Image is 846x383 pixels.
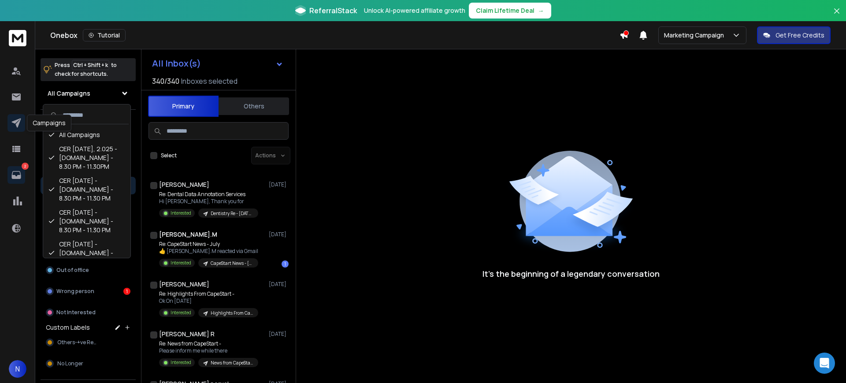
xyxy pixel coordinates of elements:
[364,6,465,15] p: Unlock AI-powered affiliate growth
[161,152,177,159] label: Select
[269,231,289,238] p: [DATE]
[57,360,83,367] span: No Longer
[50,29,620,41] div: Onebox
[538,6,544,15] span: →
[159,347,258,354] p: Please inform me while there
[831,5,842,26] button: Close banner
[159,330,215,338] h1: [PERSON_NAME] R
[46,323,90,332] h3: Custom Labels
[211,310,253,316] p: Highlights From CapeStart - [DATE]
[269,331,289,338] p: [DATE]
[152,76,179,86] span: 340 / 340
[83,29,126,41] button: Tutorial
[148,96,219,117] button: Primary
[159,180,209,189] h1: [PERSON_NAME]
[159,290,258,297] p: Re: Highlights From CapeStart -
[211,210,253,217] p: Dentistry Re - [DATE] - Campaign 3D
[9,360,26,378] span: N
[814,353,835,374] div: Open Intercom Messenger
[56,288,94,295] p: Wrong person
[171,359,191,366] p: Interested
[55,61,117,78] p: Press to check for shortcuts.
[159,241,258,248] p: Re: CapeStart News - July
[72,60,109,70] span: Ctrl + Shift + k
[181,76,237,86] h3: Inboxes selected
[45,174,129,205] div: CER [DATE] - [DOMAIN_NAME] - 8.30 PM - 11.30 PM
[159,198,258,205] p: Hi [PERSON_NAME], Thank you for
[123,288,130,295] div: 1
[152,59,201,68] h1: All Inbox(s)
[171,260,191,266] p: Interested
[211,260,253,267] p: CapeStart News - [DATE]
[56,267,89,274] p: Out of office
[159,280,209,289] h1: [PERSON_NAME]
[45,205,129,237] div: CER [DATE] - [DOMAIN_NAME] - 8.30 PM - 11.30 PM
[469,3,551,19] button: Claim Lifetime Deal
[22,163,29,170] p: 2
[171,210,191,216] p: Interested
[309,5,357,16] span: ReferralStack
[482,268,660,280] p: It’s the beginning of a legendary conversation
[171,309,191,316] p: Interested
[159,248,258,255] p: 👍 [PERSON_NAME].M reacted via Gmail
[664,31,727,40] p: Marketing Campaign
[269,181,289,188] p: [DATE]
[48,89,90,98] h1: All Campaigns
[56,309,96,316] p: Not Interested
[269,281,289,288] p: [DATE]
[219,97,289,116] button: Others
[45,237,129,269] div: CER [DATE] - [DOMAIN_NAME] - 8.30 PM - 11.30 PM
[45,142,129,174] div: CER [DATE], 2.025 - [DOMAIN_NAME] - 8.30 PM - 11.30PM
[159,340,258,347] p: Re: News from CapeStart -
[45,128,129,142] div: All Campaigns
[27,115,71,131] div: Campaigns
[159,191,258,198] p: Re: Dental Data Annotation Services
[57,339,99,346] span: Others-+ve Resp
[775,31,824,40] p: Get Free Credits
[282,260,289,268] div: 1
[159,230,217,239] h1: [PERSON_NAME].M
[159,297,258,305] p: Ok On [DATE]
[211,360,253,366] p: News from CapeStart - [DATE]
